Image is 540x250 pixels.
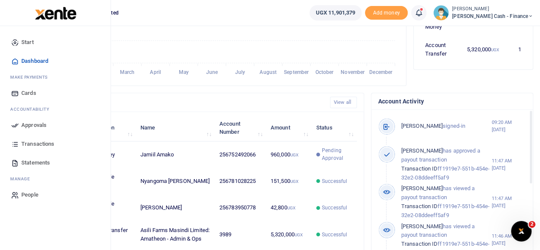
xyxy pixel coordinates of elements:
[322,177,347,185] span: Successful
[511,221,531,241] iframe: Intercom live chat
[34,9,76,16] a: logo-small logo-large logo-large
[266,141,312,168] td: 960,000
[215,221,266,248] td: 3989
[330,97,357,108] a: View all
[178,69,188,75] tspan: May
[21,89,36,97] span: Cards
[7,116,104,135] a: Approvals
[491,232,526,247] small: 11:46 AM [DATE]
[21,159,50,167] span: Statements
[401,147,492,182] p: has approved a payout transaction ff1919e7-551b-454e-32e2-08ddeeff5af9
[136,168,215,194] td: Nyangoma [PERSON_NAME]
[260,69,277,75] tspan: August
[7,153,104,172] a: Statements
[215,168,266,194] td: 256781028225
[341,69,365,75] tspan: November
[7,71,104,84] li: M
[21,121,47,129] span: Approvals
[401,123,443,129] span: [PERSON_NAME]
[322,204,347,212] span: Successful
[491,119,526,133] small: 09:20 AM [DATE]
[433,5,449,21] img: profile-user
[215,194,266,221] td: 256783950778
[21,38,34,47] span: Start
[266,115,312,141] th: Amount: activate to sort column ascending
[491,157,526,172] small: 11:47 AM [DATE]
[401,203,438,209] span: Transaction ID
[420,36,462,63] td: Account Transfer
[40,98,323,107] h4: Recent Transactions
[235,69,245,75] tspan: July
[401,165,438,172] span: Transaction ID
[35,7,76,20] img: logo-large
[452,12,533,20] span: [PERSON_NAME] Cash - Finance
[284,69,309,75] tspan: September
[462,36,504,63] td: 5,320,000
[401,184,492,220] p: has viewed a payout transaction ff1919e7-551b-454e-32e2-08ddeeff5af9
[215,141,266,168] td: 256752492066
[309,5,362,21] a: UGX 11,901,379
[21,191,38,199] span: People
[21,57,48,65] span: Dashboard
[365,6,408,20] li: Toup your wallet
[136,115,215,141] th: Name: activate to sort column ascending
[452,6,533,13] small: [PERSON_NAME]
[120,69,135,75] tspan: March
[491,195,526,209] small: 11:47 AM [DATE]
[7,135,104,153] a: Transactions
[7,103,104,116] li: Ac
[433,5,533,21] a: profile-user [PERSON_NAME] [PERSON_NAME] Cash - Finance
[401,122,492,131] p: signed-in
[15,176,30,182] span: anage
[7,84,104,103] a: Cards
[266,168,312,194] td: 151,500
[266,221,312,248] td: 5,320,000
[136,141,215,168] td: Jamiil Amako
[322,231,347,238] span: Successful
[290,153,298,157] small: UGX
[312,115,357,141] th: Status: activate to sort column ascending
[315,69,334,75] tspan: October
[491,47,499,52] small: UGX
[369,69,393,75] tspan: December
[17,106,49,112] span: countability
[401,147,443,154] span: [PERSON_NAME]
[401,185,443,191] span: [PERSON_NAME]
[150,69,161,75] tspan: April
[21,140,54,148] span: Transactions
[322,147,352,162] span: Pending Approval
[290,179,298,184] small: UGX
[401,241,438,247] span: Transaction ID
[206,69,218,75] tspan: June
[136,194,215,221] td: [PERSON_NAME]
[7,172,104,185] li: M
[306,5,365,21] li: Wallet ballance
[215,115,266,141] th: Account Number: activate to sort column ascending
[365,6,408,20] span: Add money
[528,221,535,228] span: 2
[7,33,104,52] a: Start
[7,185,104,204] a: People
[365,9,408,15] a: Add money
[287,206,295,210] small: UGX
[316,9,355,17] span: UGX 11,901,379
[15,74,48,80] span: ake Payments
[295,232,303,237] small: UGX
[401,223,443,229] span: [PERSON_NAME]
[504,36,526,63] td: 1
[266,194,312,221] td: 42,800
[7,52,104,71] a: Dashboard
[378,97,526,106] h4: Account Activity
[136,221,215,248] td: Asili Farms Masindi Limited: Amatheon - Admin & Ops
